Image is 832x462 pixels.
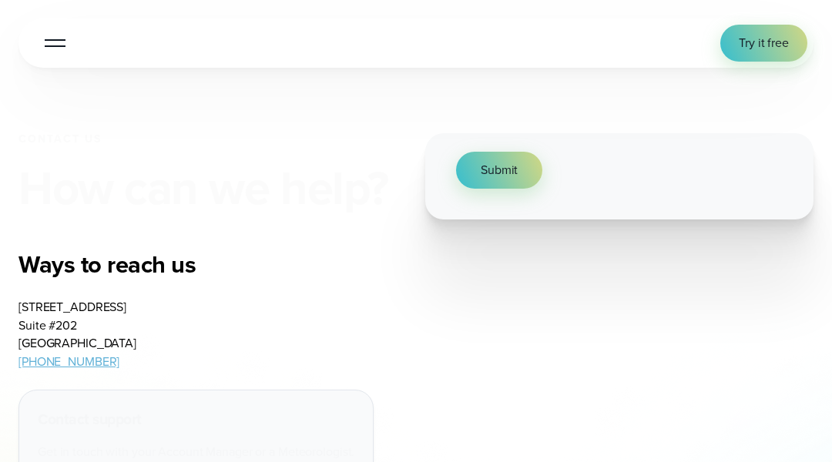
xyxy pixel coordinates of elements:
button: Submit [456,152,542,189]
h3: Ways to reach us [18,249,407,280]
span: Submit [481,161,518,179]
a: [PHONE_NUMBER] [18,353,119,370]
span: Try it free [739,34,789,52]
a: Try it free [720,25,807,62]
address: [STREET_ADDRESS] Suite #202 [GEOGRAPHIC_DATA] [18,298,136,371]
